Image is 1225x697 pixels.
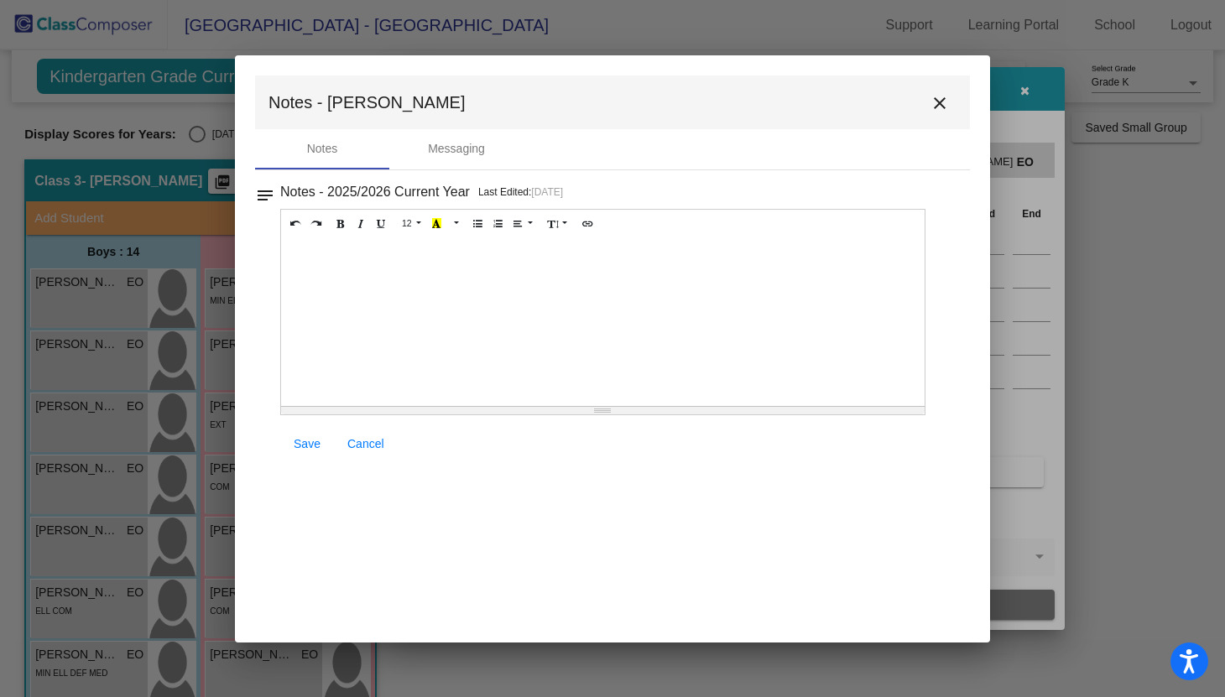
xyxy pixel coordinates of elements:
button: Italic (⌘+I) [351,214,372,234]
span: Notes - [PERSON_NAME] [268,89,466,116]
button: Redo (⌘+⇧+Z) [305,214,326,234]
span: Save [294,437,321,450]
div: Resize [281,407,925,414]
span: [DATE] [531,186,563,198]
button: Link (⌘+K) [577,214,598,234]
button: Ordered list (⌘+⇧+NUM8) [487,214,508,234]
span: 12 [402,218,412,228]
button: Font Size [396,214,427,234]
button: Unordered list (⌘+⇧+NUM7) [467,214,488,234]
button: Undo (⌘+Z) [285,214,306,234]
button: Underline (⌘+U) [371,214,392,234]
button: Bold (⌘+B) [331,214,352,234]
mat-icon: close [930,93,950,113]
h3: Notes - 2025/2026 Current Year [280,180,470,204]
div: Notes [307,140,338,158]
button: Paragraph [508,214,539,234]
button: Line Height [543,214,574,234]
div: Messaging [428,140,485,158]
button: More Color [446,214,463,234]
p: Last Edited: [478,184,563,200]
mat-icon: notes [255,180,275,200]
button: Recent Color [426,214,447,234]
span: Cancel [347,437,384,450]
